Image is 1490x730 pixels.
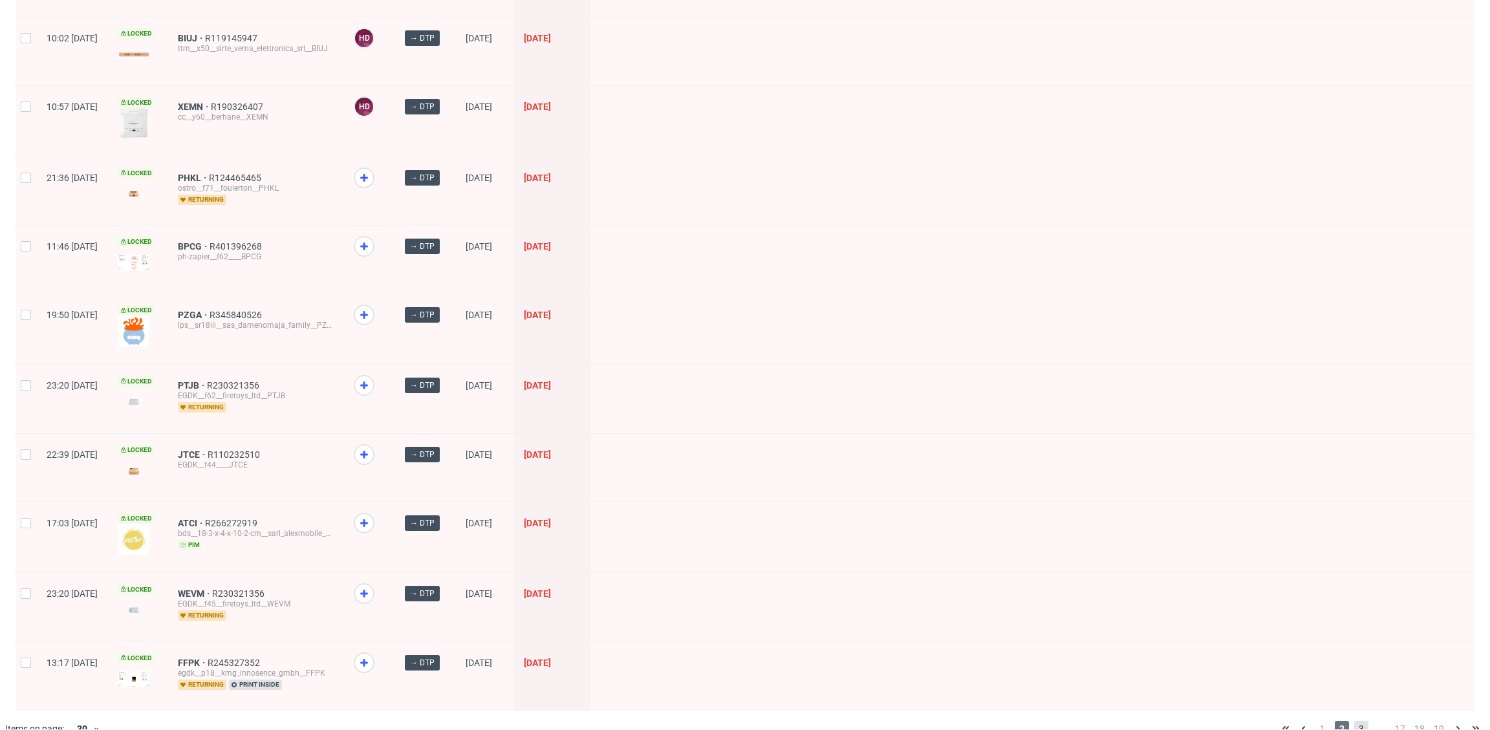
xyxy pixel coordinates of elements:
[118,462,149,480] img: version_two_editor_design.png
[118,237,155,247] span: Locked
[178,449,208,460] span: JTCE
[205,518,260,528] a: R266272919
[524,33,551,43] span: [DATE]
[178,320,333,330] div: lps__sr18iii__sas_damenomaja_family__PZGA
[118,185,149,202] img: version_two_editor_design
[47,310,98,320] span: 19:50 [DATE]
[47,658,98,668] span: 13:17 [DATE]
[466,658,492,668] span: [DATE]
[466,588,492,599] span: [DATE]
[524,518,551,528] span: [DATE]
[524,658,551,668] span: [DATE]
[466,33,492,43] span: [DATE]
[118,393,149,411] img: version_two_editor_design
[178,252,333,262] div: ph-zapier__f62____BPCG
[178,183,333,193] div: ostro__f71__foulerton__PHKL
[205,33,260,43] a: R119145947
[466,310,492,320] span: [DATE]
[466,241,492,252] span: [DATE]
[118,671,149,687] img: version_two_editor_design.png
[210,310,265,320] a: R345840526
[118,305,155,316] span: Locked
[524,449,551,460] span: [DATE]
[178,380,207,391] a: PTJB
[178,518,205,528] a: ATCI
[208,658,263,668] a: R245327352
[178,173,209,183] a: PHKL
[178,599,333,609] div: EGDK__f45__firetoys_ltd__WEVM
[118,585,155,595] span: Locked
[524,102,551,112] span: [DATE]
[208,449,263,460] a: R110232510
[410,172,435,184] span: → DTP
[118,108,149,139] img: version_two_editor_design
[118,445,155,455] span: Locked
[178,43,333,54] div: ttm__x50__sirte_verna_elettronica_srl__BIUJ
[178,33,205,43] a: BIUJ
[178,195,226,205] span: returning
[178,310,210,320] a: PZGA
[118,513,155,524] span: Locked
[47,588,98,599] span: 23:20 [DATE]
[118,168,155,178] span: Locked
[466,380,492,391] span: [DATE]
[524,310,551,320] span: [DATE]
[178,658,208,668] a: FFPK
[466,449,492,460] span: [DATE]
[118,98,155,108] span: Locked
[47,449,98,460] span: 22:39 [DATE]
[47,380,98,391] span: 23:20 [DATE]
[178,668,333,678] div: egdk__p18__kmg_innosence_gmbh__FFPK
[118,255,149,270] img: version_two_editor_design.png
[209,173,264,183] span: R124465465
[466,102,492,112] span: [DATE]
[178,588,212,599] span: WEVM
[524,241,551,252] span: [DATE]
[118,52,149,57] img: version_two_editor_design
[47,173,98,183] span: 21:36 [DATE]
[211,102,266,112] span: R190326407
[178,241,210,252] a: BPCG
[410,241,435,252] span: → DTP
[212,588,267,599] span: R230321356
[466,518,492,528] span: [DATE]
[410,449,435,460] span: → DTP
[118,653,155,663] span: Locked
[207,380,262,391] a: R230321356
[178,391,333,401] div: EGDK__f62__firetoys_ltd__PTJB
[178,528,333,539] div: bds__18-3-x-4-x-10-2-cm__sarl_alexmobile__ATCI
[355,98,373,116] figcaption: HD
[410,517,435,529] span: → DTP
[410,588,435,599] span: → DTP
[47,518,98,528] span: 17:03 [DATE]
[178,112,333,122] div: cc__y60__berhane__XEMN
[524,380,551,391] span: [DATE]
[178,460,333,470] div: EGDK__f44____JTCE
[210,241,265,252] a: R401396268
[118,28,155,39] span: Locked
[410,101,435,113] span: → DTP
[118,601,149,619] img: version_two_editor_design
[524,173,551,183] span: [DATE]
[178,680,226,690] span: returning
[229,680,282,690] span: print inside
[410,309,435,321] span: → DTP
[47,33,98,43] span: 10:02 [DATE]
[178,610,226,621] span: returning
[118,316,149,347] img: version_two_editor_design.png
[47,241,98,252] span: 11:46 [DATE]
[410,380,435,391] span: → DTP
[178,102,211,112] a: XEMN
